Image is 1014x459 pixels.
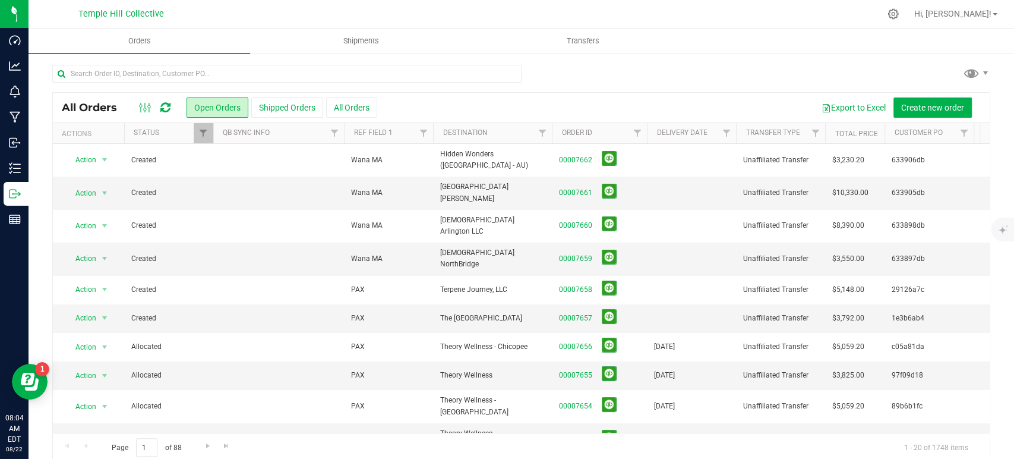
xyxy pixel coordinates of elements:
a: 00007662 [559,155,592,166]
inline-svg: Inventory [9,162,21,174]
span: Action [65,367,97,384]
a: 00007659 [559,253,592,265]
input: Search Order ID, Destination, Customer PO... [52,65,522,83]
span: Unaffiliated Transfer [743,220,818,231]
span: Wana MA [351,220,383,231]
span: [DATE] [654,341,675,353]
a: Customer PO [894,128,942,137]
span: select [97,367,112,384]
span: Unaffiliated Transfer [743,401,818,412]
a: Filter [532,123,552,143]
span: Created [131,313,206,324]
inline-svg: Outbound [9,188,21,200]
a: Filter [716,123,736,143]
span: [GEOGRAPHIC_DATA] [PERSON_NAME] [440,181,545,204]
span: Created [131,187,206,199]
span: Unaffiliated Transfer [743,187,818,199]
span: Temple Hill Collective [78,9,164,19]
span: select [97,310,112,326]
a: 00007656 [559,341,592,353]
span: Allocated [131,401,206,412]
a: Transfer Type [746,128,800,137]
span: Theory Wellness - Chicopee [440,341,545,353]
span: Hi, [PERSON_NAME]! [914,9,991,18]
span: Created [131,220,206,231]
span: $5,059.20 [832,341,864,353]
span: select [97,281,112,298]
div: Actions [62,130,119,138]
span: Unaffiliated Transfer [743,155,818,166]
a: 00007660 [559,220,592,231]
span: Wana MA [351,155,383,166]
span: Shipments [327,36,395,46]
span: Action [65,218,97,234]
inline-svg: Analytics [9,60,21,72]
a: Transfers [472,29,694,54]
a: 00007657 [559,313,592,324]
span: select [97,431,112,448]
span: $3,792.00 [832,313,864,324]
a: QB Sync Info [223,128,270,137]
p: 08/22 [5,445,23,454]
span: Transfers [551,36,615,46]
iframe: Resource center [12,364,48,400]
a: 00007658 [559,284,592,295]
button: Create new order [893,98,972,118]
span: Created [131,284,206,295]
span: Theory Wellness [440,370,545,381]
a: Shipments [250,29,472,54]
span: $3,230.20 [832,155,864,166]
span: $8,390.00 [832,220,864,231]
a: Order ID [561,128,592,137]
button: Shipped Orders [251,98,323,118]
span: Action [65,339,97,356]
button: Open Orders [187,98,248,118]
span: [DATE] [654,401,675,412]
span: Orders [112,36,167,46]
span: PAX [351,341,365,353]
button: Export to Excel [814,98,893,118]
span: 97f09d18 [892,370,966,381]
input: 1 [136,438,157,457]
span: Action [65,185,97,202]
span: Action [65,152,97,168]
div: Manage settings [886,8,901,20]
span: $3,825.00 [832,370,864,381]
span: $10,330.00 [832,187,868,199]
span: Wana MA [351,253,383,265]
span: PAX [351,313,365,324]
a: Go to the next page [199,438,216,454]
span: [DEMOGRAPHIC_DATA] NorthBridge [440,247,545,270]
p: 08:04 AM EDT [5,413,23,445]
span: 633897db [892,253,966,265]
span: select [97,398,112,415]
span: select [97,152,112,168]
a: Delivery Date [656,128,707,137]
a: Filter [413,123,433,143]
span: $3,550.00 [832,253,864,265]
span: $5,148.00 [832,284,864,295]
span: Action [65,250,97,267]
span: Terpene Journey, LLC [440,284,545,295]
span: Action [65,431,97,448]
span: 633898db [892,220,966,231]
span: $5,059.20 [832,401,864,412]
span: PAX [351,401,365,412]
span: [DEMOGRAPHIC_DATA] Arlington LLC [440,215,545,237]
button: All Orders [326,98,377,118]
a: Status [134,128,159,137]
span: Theory Wellness - [GEOGRAPHIC_DATA] [440,395,545,417]
a: Total Price [835,130,877,138]
a: Destination [443,128,487,137]
span: Created [131,253,206,265]
a: Orders [29,29,250,54]
span: PAX [351,370,365,381]
inline-svg: Monitoring [9,86,21,98]
span: [DATE] [654,370,675,381]
span: 633905db [892,187,966,199]
span: The [GEOGRAPHIC_DATA] [440,313,545,324]
span: Create new order [901,103,964,112]
a: Filter [954,123,974,143]
a: Ref Field 1 [353,128,392,137]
